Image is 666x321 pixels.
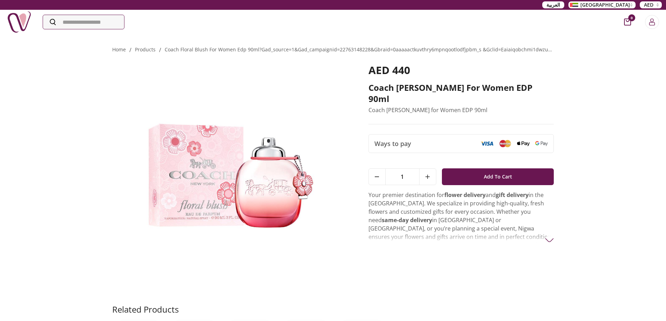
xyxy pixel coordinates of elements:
[444,191,486,199] strong: flower delivery
[545,236,554,245] img: arrow
[112,46,126,53] a: Home
[112,64,349,288] img: Coach Floral Blush for Women EDP 90ml
[628,14,635,21] span: 0
[159,46,161,54] li: /
[481,141,493,146] img: Visa
[568,1,636,8] button: [GEOGRAPHIC_DATA]
[112,304,179,315] h2: Related Products
[442,168,554,185] button: Add To Cart
[580,1,630,8] span: [GEOGRAPHIC_DATA]
[484,170,512,183] span: Add To Cart
[499,140,511,147] img: Mastercard
[135,46,156,53] a: products
[546,1,560,8] span: العربية
[517,141,530,146] img: Apple Pay
[368,191,554,283] p: Your premier destination for and in the [GEOGRAPHIC_DATA]. We specialize in providing high-qualit...
[368,63,410,77] span: AED 440
[640,1,662,8] button: AED
[368,106,554,114] p: Coach [PERSON_NAME] for Women EDP 90ml
[374,139,411,148] span: Ways to pay
[570,3,578,7] img: Arabic_dztd3n.png
[645,15,659,29] button: Login
[535,141,548,146] img: Google Pay
[644,1,653,8] span: AED
[382,216,432,224] strong: same-day delivery
[165,46,656,53] a: coach floral blush for women edp 90ml?gad_source=1&gad_campaignid=22763148228&gbraid=0aaaaactkuvt...
[624,19,631,25] button: cart-button
[496,191,529,199] strong: gift delivery
[7,10,31,34] img: Nigwa-uae-gifts
[129,46,131,54] li: /
[368,82,554,104] h2: Coach [PERSON_NAME] for Women EDP 90ml
[386,169,419,185] span: 1
[43,15,124,29] input: Search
